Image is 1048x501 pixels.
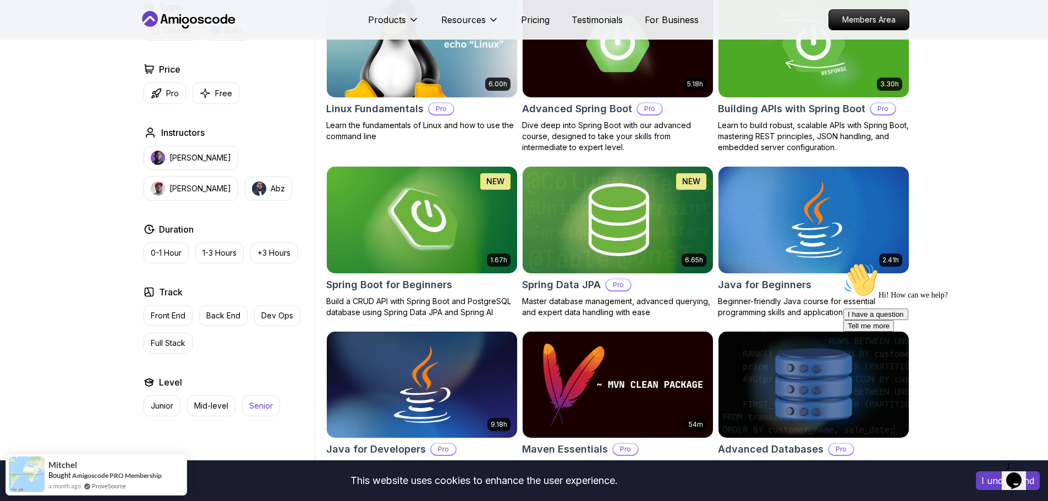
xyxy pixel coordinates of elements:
[429,103,453,114] p: Pro
[522,166,714,318] a: Spring Data JPA card6.65hNEWSpring Data JPAProMaster database management, advanced querying, and ...
[249,400,273,411] p: Senior
[327,167,517,273] img: Spring Boot for Beginners card
[161,126,205,139] h2: Instructors
[718,442,824,457] h2: Advanced Databases
[326,442,426,457] h2: Java for Developers
[169,152,231,163] p: [PERSON_NAME]
[522,442,608,457] h2: Maven Essentials
[441,13,499,35] button: Resources
[202,247,237,258] p: 1-3 Hours
[215,88,232,99] p: Free
[151,247,182,258] p: 0-1 Hour
[431,444,456,455] p: Pro
[48,460,77,470] span: Mitchel
[144,177,238,201] button: instructor img[PERSON_NAME]
[194,400,228,411] p: Mid-level
[252,181,266,196] img: instructor img
[199,305,248,326] button: Back End
[1002,457,1037,490] iframe: chat widget
[261,310,293,321] p: Dev Ops
[572,13,623,26] p: Testimonials
[718,120,909,153] p: Learn to build robust, scalable APIs with Spring Boot, mastering REST principles, JSON handling, ...
[829,444,853,455] p: Pro
[159,285,183,299] h2: Track
[326,166,518,318] a: Spring Boot for Beginners card1.67hNEWSpring Boot for BeginnersBuild a CRUD API with Spring Boot ...
[523,167,713,273] img: Spring Data JPA card
[327,332,517,438] img: Java for Developers card
[638,103,662,114] p: Pro
[606,279,630,290] p: Pro
[522,296,714,318] p: Master database management, advanced querying, and expert data handling with ease
[72,471,162,480] a: Amigoscode PRO Membership
[159,376,182,389] h2: Level
[144,395,180,416] button: Junior
[682,176,700,187] p: NEW
[718,101,865,117] h2: Building APIs with Spring Boot
[326,120,518,142] p: Learn the fundamentals of Linux and how to use the command line
[242,395,280,416] button: Senior
[144,243,189,263] button: 0-1 Hour
[491,420,507,429] p: 9.18h
[368,13,419,35] button: Products
[687,80,703,89] p: 5.18h
[685,256,703,265] p: 6.65h
[829,10,909,30] p: Members Area
[871,103,895,114] p: Pro
[718,166,909,318] a: Java for Beginners card2.41hJava for BeginnersBeginner-friendly Java course for essential program...
[144,146,238,170] button: instructor img[PERSON_NAME]
[195,243,244,263] button: 1-3 Hours
[144,305,193,326] button: Front End
[522,331,714,483] a: Maven Essentials card54mMaven EssentialsProLearn how to use Maven to build and manage your Java p...
[144,82,186,104] button: Pro
[718,167,909,273] img: Java for Beginners card
[489,80,507,89] p: 6.00h
[613,444,638,455] p: Pro
[48,481,81,491] span: a month ago
[441,13,486,26] p: Resources
[144,333,193,354] button: Full Stack
[689,420,703,429] p: 54m
[882,256,899,265] p: 2.41h
[4,4,202,74] div: 👋Hi! How can we help?I have a questionTell me more
[645,13,699,26] p: For Business
[486,176,504,187] p: NEW
[976,471,1040,490] button: Accept cookies
[271,183,285,194] p: Abz
[880,80,899,89] p: 3.30h
[522,277,601,293] h2: Spring Data JPA
[326,331,518,483] a: Java for Developers card9.18hJava for DevelopersProLearn advanced Java concepts to build scalable...
[4,51,69,62] button: I have a question
[326,296,518,318] p: Build a CRUD API with Spring Boot and PostgreSQL database using Spring Data JPA and Spring AI
[166,88,179,99] p: Pro
[151,310,185,321] p: Front End
[4,62,55,74] button: Tell me more
[522,120,714,153] p: Dive deep into Spring Boot with our advanced course, designed to take your skills from intermedia...
[326,277,452,293] h2: Spring Boot for Beginners
[522,101,632,117] h2: Advanced Spring Boot
[4,33,109,41] span: Hi! How can we help?
[4,4,40,40] img: :wave:
[521,13,550,26] p: Pricing
[523,332,713,438] img: Maven Essentials card
[159,63,180,76] h2: Price
[718,332,909,438] img: Advanced Databases card
[368,13,406,26] p: Products
[169,183,231,194] p: [PERSON_NAME]
[151,400,173,411] p: Junior
[245,177,292,201] button: instructor imgAbz
[490,256,507,265] p: 1.67h
[326,101,424,117] h2: Linux Fundamentals
[193,82,239,104] button: Free
[257,247,290,258] p: +3 Hours
[9,456,45,492] img: provesource social proof notification image
[159,223,194,236] h2: Duration
[254,305,300,326] button: Dev Ops
[206,310,240,321] p: Back End
[718,277,811,293] h2: Java for Beginners
[151,338,185,349] p: Full Stack
[8,469,959,493] div: This website uses cookies to enhance the user experience.
[250,243,298,263] button: +3 Hours
[92,481,126,491] a: ProveSource
[839,258,1037,452] iframe: chat widget
[718,331,909,483] a: Advanced Databases cardAdvanced DatabasesProAdvanced database management with SQL, integrity, and...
